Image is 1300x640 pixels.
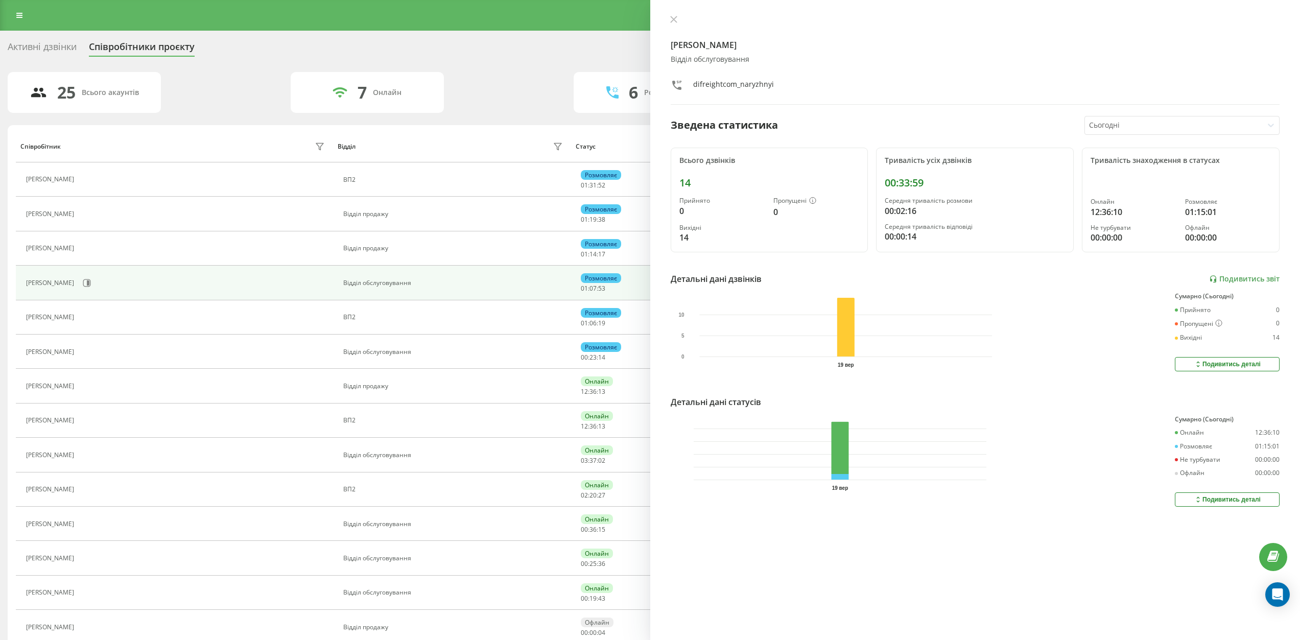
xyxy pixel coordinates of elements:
div: [PERSON_NAME] [26,383,77,390]
div: 12:36:10 [1091,206,1176,218]
div: Open Intercom Messenger [1265,582,1290,607]
span: 00 [581,525,588,534]
span: 12 [581,387,588,396]
span: 01 [581,181,588,189]
div: Онлайн [581,549,613,558]
div: 00:00:00 [1091,231,1176,244]
div: 12:36:10 [1255,429,1280,436]
div: [PERSON_NAME] [26,279,77,287]
div: 00:00:00 [1255,469,1280,477]
div: 14 [1272,334,1280,341]
div: : : [581,354,605,361]
div: Вихідні [1175,334,1202,341]
div: Всього акаунтів [82,88,139,97]
div: Пропущені [773,197,859,205]
span: 17 [598,250,605,258]
div: ВП2 [343,176,565,183]
div: Тривалість знаходження в статусах [1091,156,1271,165]
span: 13 [598,422,605,431]
span: 20 [589,491,597,500]
text: 5 [681,333,684,339]
div: 6 [629,83,638,102]
div: : : [581,423,605,430]
div: Онлайн [373,88,401,97]
span: 00 [581,628,588,637]
span: 14 [598,353,605,362]
button: Подивитись деталі [1175,357,1280,371]
div: Прийнято [679,197,765,204]
div: [PERSON_NAME] [26,624,77,631]
a: Подивитись звіт [1209,275,1280,283]
div: Відділ обслуговування [343,589,565,596]
div: Розмовляє [1185,198,1271,205]
span: 53 [598,284,605,293]
span: 14 [589,250,597,258]
text: 0 [681,354,684,360]
div: 0 [1276,306,1280,314]
span: 00 [581,594,588,603]
div: 0 [1276,320,1280,328]
span: 00 [581,559,588,568]
div: Пропущені [1175,320,1222,328]
span: 00 [589,628,597,637]
div: 00:00:00 [1185,231,1271,244]
span: 01 [581,215,588,224]
div: : : [581,320,605,327]
span: 36 [589,387,597,396]
div: Зведена статистика [671,117,778,133]
div: Відділ продажу [343,210,565,218]
div: [PERSON_NAME] [26,314,77,321]
div: Відділ продажу [343,245,565,252]
span: 36 [598,559,605,568]
div: [PERSON_NAME] [26,452,77,459]
span: 01 [581,250,588,258]
span: 52 [598,181,605,189]
div: Відділ обслуговування [343,348,565,355]
div: Середня тривалість відповіді [885,223,1065,230]
div: Відділ обслуговування [343,279,565,287]
div: Співробітник [20,143,61,150]
div: Прийнято [1175,306,1211,314]
span: 19 [598,319,605,327]
span: 01 [581,319,588,327]
span: 36 [589,422,597,431]
div: Онлайн [581,445,613,455]
div: Відділ обслуговування [343,555,565,562]
div: Подивитись деталі [1194,495,1261,504]
div: [PERSON_NAME] [26,245,77,252]
div: : : [581,492,605,499]
span: 19 [589,215,597,224]
div: Сумарно (Сьогодні) [1175,293,1280,300]
div: : : [581,595,605,602]
div: ВП2 [343,314,565,321]
div: [PERSON_NAME] [26,555,77,562]
div: 00:33:59 [885,177,1065,189]
div: Розмовляє [581,342,621,352]
div: Онлайн [1175,429,1204,436]
div: Відділ обслуговування [671,55,1280,64]
div: : : [581,560,605,567]
text: 19 вер [832,485,848,491]
div: 7 [358,83,367,102]
div: 00:00:14 [885,230,1065,243]
div: Офлайн [1175,469,1204,477]
span: 07 [589,284,597,293]
div: 01:15:01 [1185,206,1271,218]
div: Онлайн [1091,198,1176,205]
div: : : [581,216,605,223]
h4: [PERSON_NAME] [671,39,1280,51]
span: 04 [598,628,605,637]
div: : : [581,526,605,533]
div: 0 [679,205,765,217]
div: [PERSON_NAME] [26,348,77,355]
div: Розмовляє [1175,443,1212,450]
div: Розмовляє [581,308,621,318]
span: 23 [589,353,597,362]
div: 0 [773,206,859,218]
div: 14 [679,231,765,244]
div: Всього дзвінків [679,156,860,165]
span: 43 [598,594,605,603]
span: 31 [589,181,597,189]
div: Статус [576,143,596,150]
div: Детальні дані статусів [671,396,761,408]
